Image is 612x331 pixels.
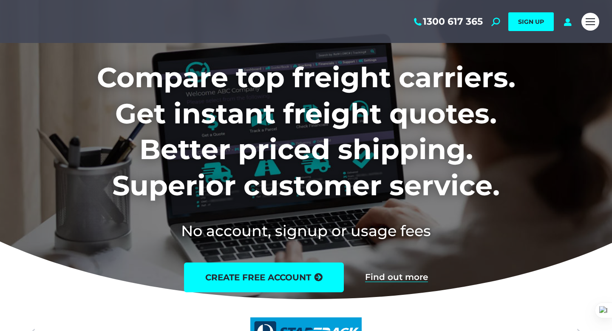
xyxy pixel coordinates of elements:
[41,60,572,203] h1: Compare top freight carriers. Get instant freight quotes. Better priced shipping. Superior custom...
[581,13,599,31] a: Mobile menu icon
[518,18,544,26] span: SIGN UP
[184,263,344,292] a: create free account
[412,16,483,27] a: 1300 617 365
[365,273,428,282] a: Find out more
[41,220,572,241] h2: No account, signup or usage fees
[508,12,554,31] a: SIGN UP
